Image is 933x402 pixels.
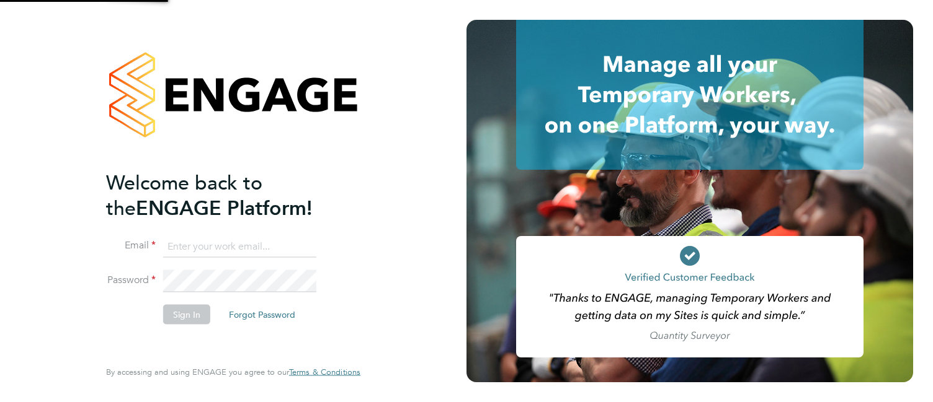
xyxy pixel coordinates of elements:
button: Sign In [163,305,210,325]
span: Welcome back to the [106,170,262,220]
a: Terms & Conditions [289,367,360,377]
span: Terms & Conditions [289,367,360,377]
button: Forgot Password [219,305,305,325]
span: By accessing and using ENGAGE you agree to our [106,367,360,377]
label: Email [106,239,156,252]
input: Enter your work email... [163,235,316,258]
label: Password [106,274,156,287]
h2: ENGAGE Platform! [106,170,348,221]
